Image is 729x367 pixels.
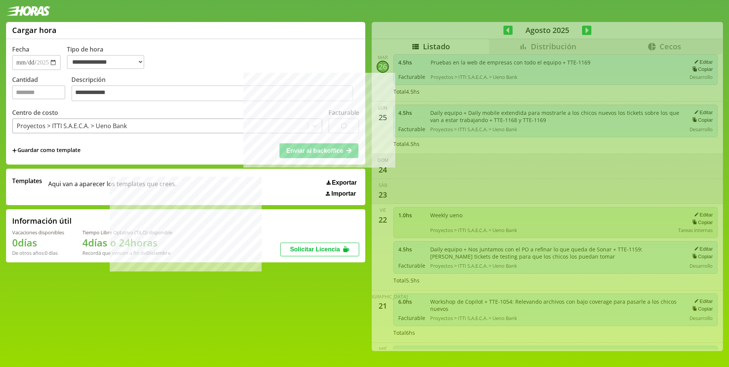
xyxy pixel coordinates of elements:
span: +Guardar como template [12,146,80,155]
button: Enviar al backoffice [279,143,358,158]
textarea: Descripción [71,85,353,101]
button: Exportar [324,179,359,187]
label: Centro de costo [12,108,58,117]
label: Descripción [71,75,359,103]
span: Aqui van a aparecer los templates que crees. [48,177,177,197]
label: Facturable [328,108,359,117]
div: Vacaciones disponibles [12,229,64,236]
select: Tipo de hora [67,55,144,69]
label: Fecha [12,45,29,53]
img: logotipo [6,6,50,16]
div: Recordá que vencen a fin de [82,249,172,256]
div: De otros años: 0 días [12,249,64,256]
span: + [12,146,17,155]
input: Cantidad [12,85,65,99]
h1: 4 días o 24 horas [82,236,172,249]
span: Importar [331,190,356,197]
h1: Cargar hora [12,25,57,35]
span: Exportar [332,179,357,186]
h1: 0 días [12,236,64,249]
span: Solicitar Licencia [290,246,340,253]
span: Templates [12,177,42,185]
button: Solicitar Licencia [280,243,359,256]
label: Cantidad [12,75,71,103]
h2: Información útil [12,216,72,226]
label: Tipo de hora [67,45,150,70]
b: Diciembre [146,249,170,256]
span: Enviar al backoffice [286,147,343,154]
div: Tiempo Libre Optativo (TiLO) disponible [82,229,172,236]
div: Proyectos > ITTI S.A.E.C.A. > Ueno Bank [17,122,127,130]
